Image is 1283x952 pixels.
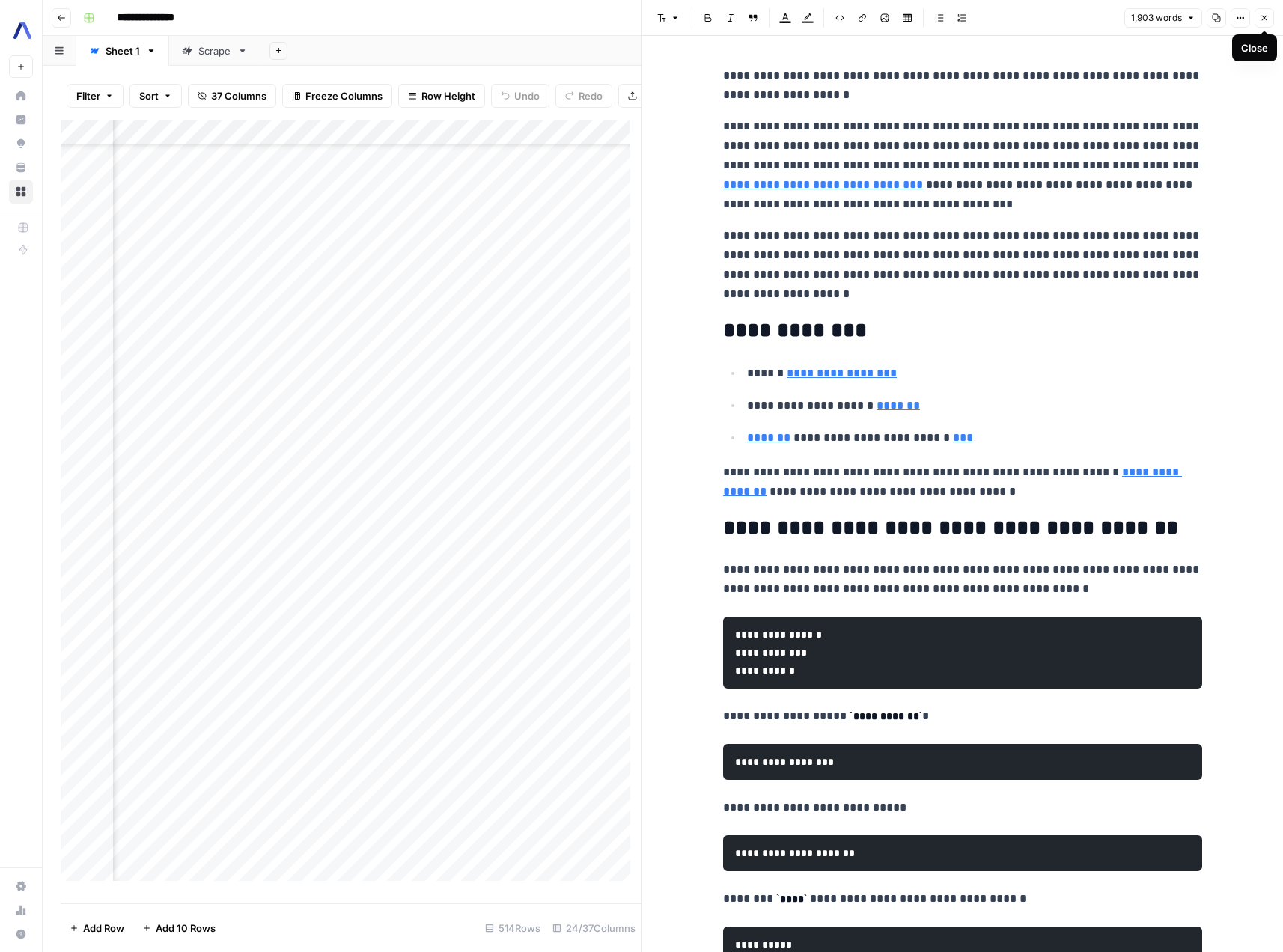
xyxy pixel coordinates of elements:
[1131,11,1182,25] span: 1,903 words
[9,12,33,49] button: Workspace: AssemblyAI
[188,84,276,108] button: 37 Columns
[9,156,33,180] a: Your Data
[211,88,266,103] span: 37 Columns
[133,916,225,940] button: Add 10 Rows
[61,916,133,940] button: Add Row
[169,36,260,66] a: Scrape
[156,921,216,936] span: Add 10 Rows
[129,84,182,108] button: Sort
[106,43,140,58] div: Sheet 1
[9,180,33,204] a: Browse
[514,88,540,103] span: Undo
[579,88,603,103] span: Redo
[398,84,485,108] button: Row Height
[83,921,124,936] span: Add Row
[76,36,169,66] a: Sheet 1
[9,898,33,922] a: Usage
[421,88,475,103] span: Row Height
[9,132,33,156] a: Opportunities
[9,108,33,132] a: Insights
[555,84,612,108] button: Redo
[9,84,33,108] a: Home
[76,88,100,103] span: Filter
[139,88,159,103] span: Sort
[67,84,124,108] button: Filter
[546,916,641,940] div: 24/37 Columns
[9,17,36,44] img: AssemblyAI Logo
[1124,8,1202,28] button: 1,903 words
[198,43,231,58] div: Scrape
[479,916,546,940] div: 514 Rows
[491,84,549,108] button: Undo
[9,874,33,898] a: Settings
[305,88,383,103] span: Freeze Columns
[282,84,392,108] button: Freeze Columns
[9,922,33,946] button: Help + Support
